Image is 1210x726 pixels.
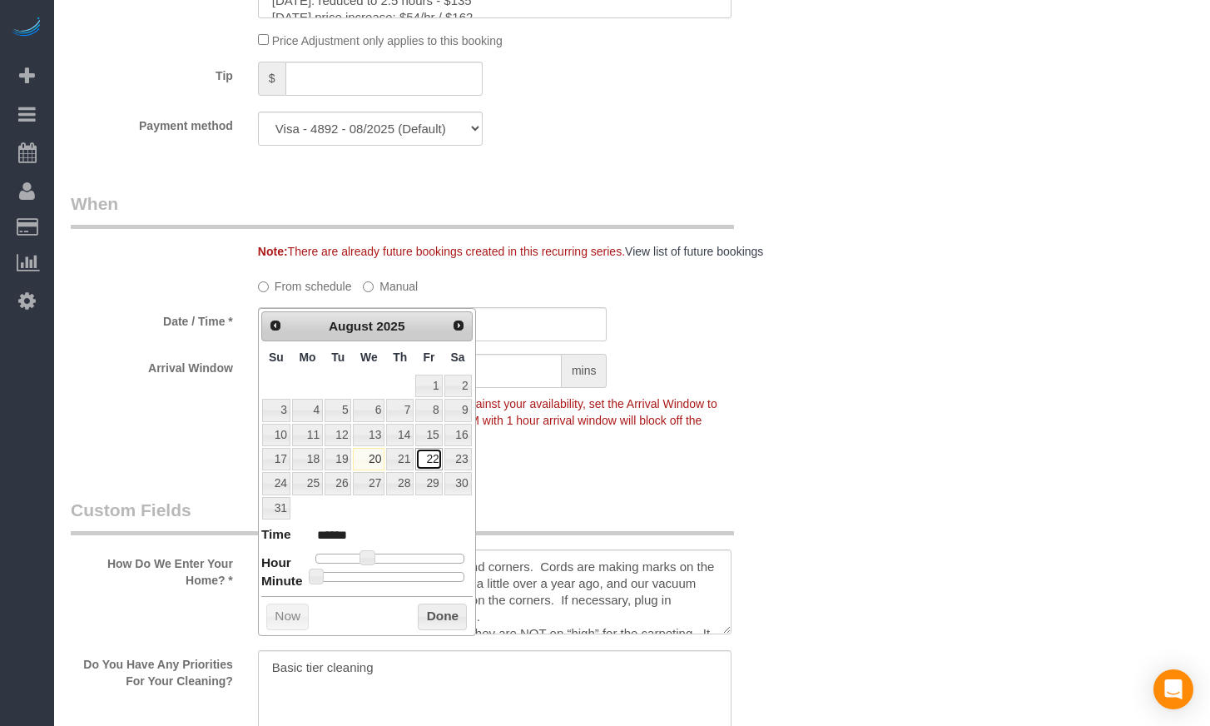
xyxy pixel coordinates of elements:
a: 20 [353,448,384,470]
a: 26 [325,472,351,495]
a: 14 [386,424,414,446]
a: 17 [262,448,290,470]
span: Next [452,319,465,332]
dt: Minute [261,572,303,593]
legend: Custom Fields [71,498,734,535]
a: 27 [353,472,384,495]
a: 29 [415,472,442,495]
img: Automaid Logo [10,17,43,40]
span: Sunday [269,351,284,364]
label: Tip [58,62,245,84]
span: To make this booking count against your availability, set the Arrival Window to match a spot on y... [258,397,717,444]
a: 24 [262,472,290,495]
dt: Hour [261,554,291,574]
a: 18 [292,448,323,470]
a: View list of future bookings [625,245,763,258]
input: From schedule [258,281,269,292]
span: Tuesday [331,351,345,364]
a: 30 [444,472,472,495]
a: 6 [353,399,384,421]
button: Done [418,604,467,630]
a: 1 [415,375,442,397]
label: Arrival Window [58,354,245,376]
a: 11 [292,424,323,446]
a: 10 [262,424,290,446]
a: 31 [262,497,290,520]
input: Manual [363,281,374,292]
label: From schedule [258,272,352,295]
a: 2 [444,375,472,397]
a: 3 [262,399,290,421]
span: Wednesday [360,351,378,364]
a: 16 [444,424,472,446]
span: 2025 [376,319,404,333]
div: Open Intercom Messenger [1153,669,1193,709]
a: 4 [292,399,323,421]
dt: Time [261,525,291,546]
a: 19 [325,448,351,470]
a: 12 [325,424,351,446]
a: 28 [386,472,414,495]
div: There are already future bookings created in this recurring series. [245,243,806,260]
a: 8 [415,399,442,421]
span: August [329,319,373,333]
label: Date / Time * [58,307,245,330]
span: Monday [299,351,315,364]
a: Next [447,314,470,337]
span: mins [562,354,607,388]
a: 25 [292,472,323,495]
a: 23 [444,448,472,470]
a: 22 [415,448,442,470]
span: Prev [269,319,282,332]
input: MM/DD/YYYY HH:MM [258,307,607,341]
a: 9 [444,399,472,421]
button: Now [266,604,309,630]
label: Payment method [58,112,245,134]
strong: Note: [258,245,288,258]
legend: When [71,191,734,229]
a: 7 [386,399,414,421]
span: Saturday [451,351,465,364]
label: Manual [363,272,418,295]
a: 5 [325,399,351,421]
label: How Do We Enter Your Home? * [58,549,245,589]
a: 15 [415,424,442,446]
span: Price Adjustment only applies to this booking [272,34,503,47]
span: Thursday [393,351,407,364]
a: Prev [264,314,287,337]
span: Friday [423,351,434,364]
label: Do You Have Any Priorities For Your Cleaning? [58,650,245,689]
span: $ [258,62,285,96]
a: 13 [353,424,384,446]
a: 21 [386,448,414,470]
